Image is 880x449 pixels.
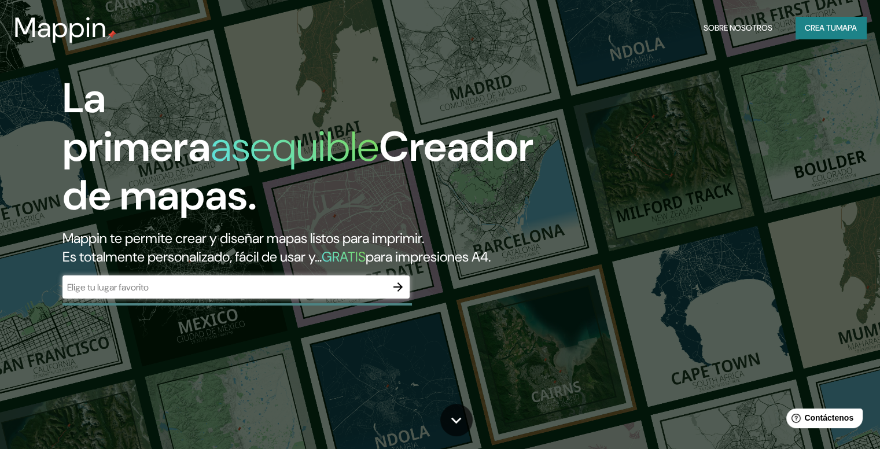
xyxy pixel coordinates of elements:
button: Crea tumapa [796,17,866,39]
font: GRATIS [322,248,366,266]
font: Crea tu [805,23,836,33]
font: Mappin te permite crear y diseñar mapas listos para imprimir. [62,229,424,247]
font: asequible [211,120,379,174]
font: Sobre nosotros [704,23,772,33]
button: Sobre nosotros [699,17,777,39]
iframe: Lanzador de widgets de ayuda [777,404,867,436]
font: Mappin [14,9,107,46]
font: Creador de mapas. [62,120,533,222]
font: La primera [62,71,211,174]
font: mapa [836,23,857,33]
img: pin de mapeo [107,30,116,39]
font: para impresiones A4. [366,248,491,266]
font: Es totalmente personalizado, fácil de usar y... [62,248,322,266]
input: Elige tu lugar favorito [62,281,386,294]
